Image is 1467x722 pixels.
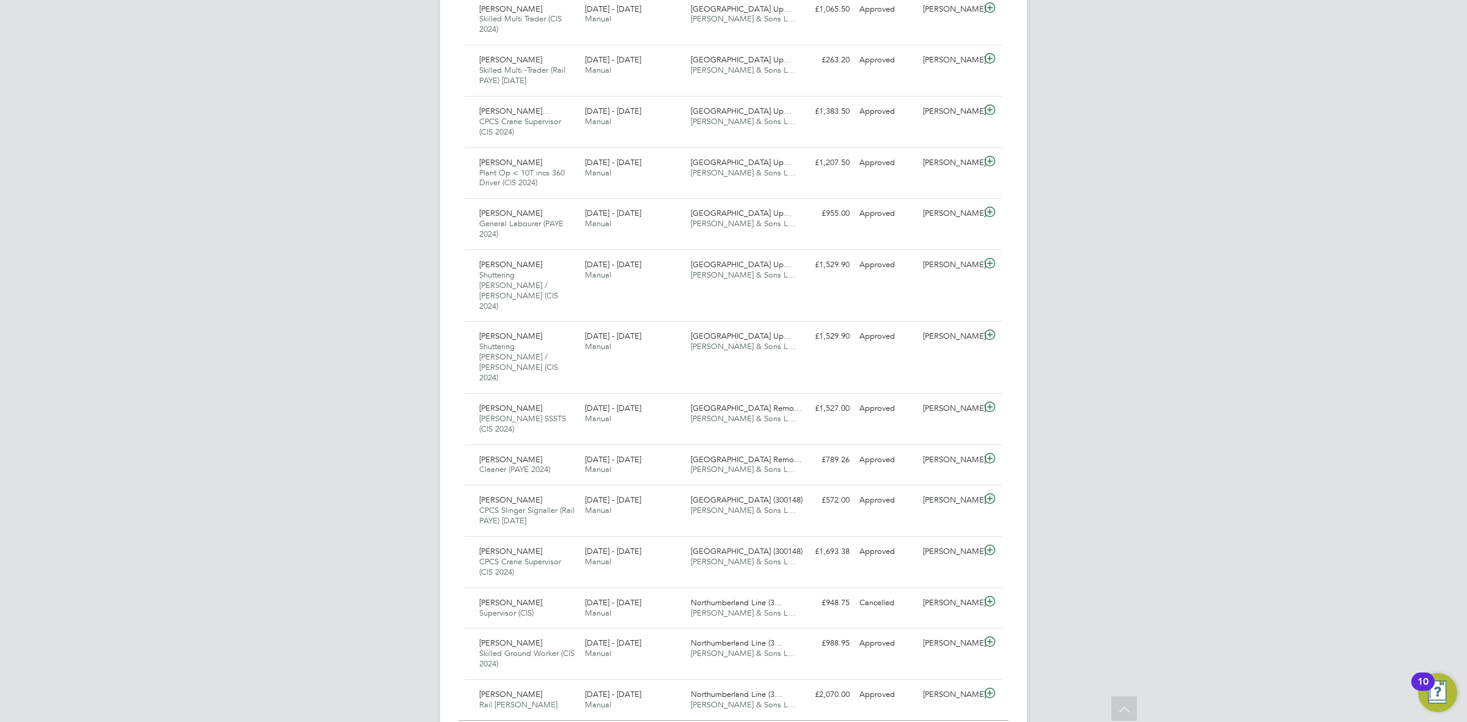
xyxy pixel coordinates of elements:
[585,556,611,567] span: Manual
[918,450,982,470] div: [PERSON_NAME]
[691,454,802,465] span: [GEOGRAPHIC_DATA] Remo…
[855,255,918,275] div: Approved
[585,689,641,699] span: [DATE] - [DATE]
[691,208,792,218] span: [GEOGRAPHIC_DATA] Up…
[691,648,796,658] span: [PERSON_NAME] & Sons L…
[479,259,542,270] span: [PERSON_NAME]
[585,259,641,270] span: [DATE] - [DATE]
[691,54,792,65] span: [GEOGRAPHIC_DATA] Up…
[691,495,803,505] span: [GEOGRAPHIC_DATA] (300148)
[585,157,641,168] span: [DATE] - [DATE]
[855,326,918,347] div: Approved
[791,255,855,275] div: £1,529.90
[855,450,918,470] div: Approved
[791,153,855,173] div: £1,207.50
[691,4,792,14] span: [GEOGRAPHIC_DATA] Up…
[479,168,565,188] span: Plant Op < 10T incs 360 Driver (CIS 2024)
[691,341,796,352] span: [PERSON_NAME] & Sons L…
[585,4,641,14] span: [DATE] - [DATE]
[691,597,782,608] span: Northumberland Line (3…
[691,689,782,699] span: Northumberland Line (3…
[691,13,796,24] span: [PERSON_NAME] & Sons L…
[585,699,611,710] span: Manual
[479,608,534,618] span: Supervisor (CIS)
[691,106,792,116] span: [GEOGRAPHIC_DATA] Up…
[479,546,542,556] span: [PERSON_NAME]
[855,542,918,562] div: Approved
[855,50,918,70] div: Approved
[585,403,641,413] span: [DATE] - [DATE]
[791,542,855,562] div: £1,693.38
[585,13,611,24] span: Manual
[691,556,796,567] span: [PERSON_NAME] & Sons L…
[479,638,542,648] span: [PERSON_NAME]
[479,699,557,710] span: Rail [PERSON_NAME]
[479,65,565,86] span: Skilled Multi -Trader (Rail PAYE) [DATE]
[691,65,796,75] span: [PERSON_NAME] & Sons L…
[585,495,641,505] span: [DATE] - [DATE]
[691,168,796,178] span: [PERSON_NAME] & Sons L…
[791,326,855,347] div: £1,529.90
[479,505,575,526] span: CPCS Slinger Signaller (Rail PAYE) [DATE]
[479,341,558,383] span: Shuttering [PERSON_NAME] / [PERSON_NAME] (CIS 2024)
[918,101,982,122] div: [PERSON_NAME]
[791,204,855,224] div: £955.00
[479,116,561,137] span: CPCS Crane Supervisor (CIS 2024)
[691,546,803,556] span: [GEOGRAPHIC_DATA] (300148)
[479,4,542,14] span: [PERSON_NAME]
[479,648,575,669] span: Skilled Ground Worker (CIS 2024)
[691,638,782,648] span: Northumberland Line (3…
[479,331,542,341] span: [PERSON_NAME]
[479,13,562,34] span: Skilled Multi Trader (CIS 2024)
[585,464,611,474] span: Manual
[855,399,918,419] div: Approved
[691,413,796,424] span: [PERSON_NAME] & Sons L…
[855,633,918,654] div: Approved
[585,546,641,556] span: [DATE] - [DATE]
[855,153,918,173] div: Approved
[691,157,792,168] span: [GEOGRAPHIC_DATA] Up…
[585,208,641,218] span: [DATE] - [DATE]
[585,106,641,116] span: [DATE] - [DATE]
[791,685,855,705] div: £2,070.00
[691,259,792,270] span: [GEOGRAPHIC_DATA] Up…
[791,593,855,613] div: £948.75
[691,464,796,474] span: [PERSON_NAME] & Sons L…
[479,157,542,168] span: [PERSON_NAME]
[585,54,641,65] span: [DATE] - [DATE]
[585,331,641,341] span: [DATE] - [DATE]
[479,464,550,474] span: Cleaner (PAYE 2024)
[585,638,641,648] span: [DATE] - [DATE]
[585,116,611,127] span: Manual
[479,208,542,218] span: [PERSON_NAME]
[918,204,982,224] div: [PERSON_NAME]
[918,399,982,419] div: [PERSON_NAME]
[691,331,792,341] span: [GEOGRAPHIC_DATA] Up…
[918,50,982,70] div: [PERSON_NAME]
[1418,673,1457,712] button: Open Resource Center, 10 new notifications
[791,450,855,470] div: £789.26
[855,101,918,122] div: Approved
[585,168,611,178] span: Manual
[585,218,611,229] span: Manual
[585,413,611,424] span: Manual
[585,597,641,608] span: [DATE] - [DATE]
[585,505,611,515] span: Manual
[918,255,982,275] div: [PERSON_NAME]
[691,403,802,413] span: [GEOGRAPHIC_DATA] Remo…
[918,593,982,613] div: [PERSON_NAME]
[791,633,855,654] div: £988.95
[479,689,542,699] span: [PERSON_NAME]
[791,50,855,70] div: £263.20
[585,65,611,75] span: Manual
[479,270,558,311] span: Shuttering [PERSON_NAME] / [PERSON_NAME] (CIS 2024)
[691,218,796,229] span: [PERSON_NAME] & Sons L…
[479,495,542,505] span: [PERSON_NAME]
[855,204,918,224] div: Approved
[691,699,796,710] span: [PERSON_NAME] & Sons L…
[855,593,918,613] div: Cancelled
[855,685,918,705] div: Approved
[855,490,918,510] div: Approved
[918,326,982,347] div: [PERSON_NAME]
[791,101,855,122] div: £1,383.50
